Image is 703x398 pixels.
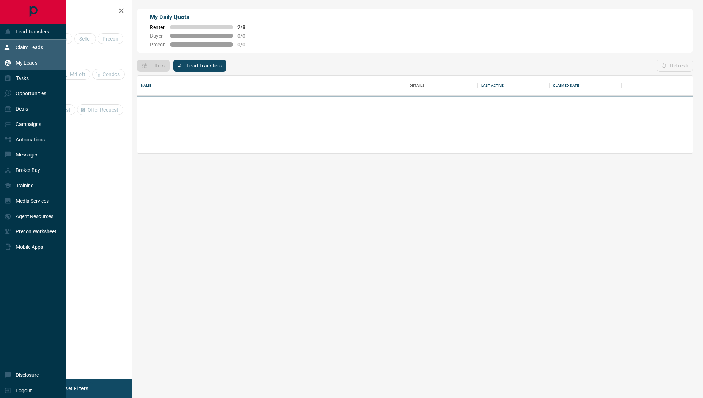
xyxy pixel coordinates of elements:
div: Last Active [481,76,504,96]
span: 0 / 0 [237,42,253,47]
button: Lead Transfers [173,60,227,72]
div: Details [410,76,424,96]
div: Name [141,76,152,96]
div: Name [137,76,406,96]
h2: Filters [23,7,125,16]
span: 0 / 0 [237,33,253,39]
p: My Daily Quota [150,13,253,22]
span: Renter [150,24,166,30]
span: Buyer [150,33,166,39]
div: Claimed Date [553,76,579,96]
div: Last Active [478,76,549,96]
button: Reset Filters [55,382,93,394]
div: Details [406,76,478,96]
span: 2 / 8 [237,24,253,30]
span: Precon [150,42,166,47]
div: Claimed Date [549,76,621,96]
